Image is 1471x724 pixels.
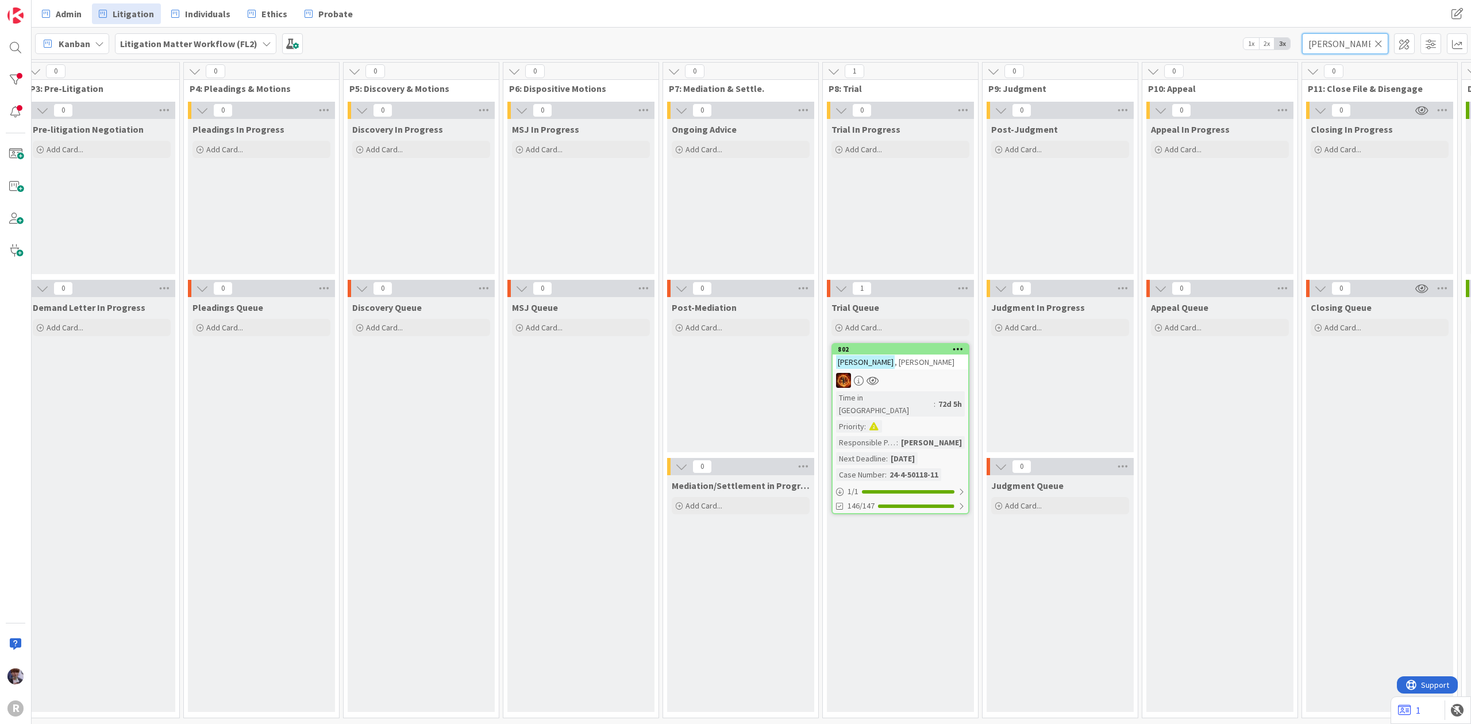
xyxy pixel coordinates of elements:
[352,124,443,135] span: Discovery In Progress
[526,144,563,155] span: Add Card...
[988,83,1123,94] span: P9: Judgment
[213,103,233,117] span: 0
[56,7,82,21] span: Admin
[33,124,144,135] span: Pre-litigation Negotiation
[852,282,872,295] span: 1
[7,668,24,684] img: ML
[30,83,165,94] span: P3: Pre-Litigation
[1324,144,1361,155] span: Add Card...
[692,103,712,117] span: 0
[848,486,858,498] span: 1 / 1
[318,7,353,21] span: Probate
[991,124,1058,135] span: Post-Judgment
[298,3,360,24] a: Probate
[7,700,24,717] div: R
[1311,124,1393,135] span: Closing In Progress
[1012,103,1031,117] span: 0
[164,3,237,24] a: Individuals
[836,452,886,465] div: Next Deadline
[185,7,230,21] span: Individuals
[833,484,968,499] div: 1/1
[845,64,864,78] span: 1
[526,322,563,333] span: Add Card...
[1005,144,1042,155] span: Add Card...
[7,7,24,24] img: Visit kanbanzone.com
[991,480,1064,491] span: Judgment Queue
[352,302,422,313] span: Discovery Queue
[512,124,579,135] span: MSJ In Progress
[120,38,257,49] b: Litigation Matter Workflow (FL2)
[1398,703,1420,717] a: 1
[1005,322,1042,333] span: Add Card...
[1151,124,1230,135] span: Appeal In Progress
[686,144,722,155] span: Add Card...
[53,282,73,295] span: 0
[241,3,294,24] a: Ethics
[46,64,66,78] span: 0
[831,124,900,135] span: Trial In Progress
[887,468,941,481] div: 24-4-50118-11
[686,322,722,333] span: Add Card...
[848,500,875,512] span: 146/147
[192,302,263,313] span: Pleadings Queue
[47,322,83,333] span: Add Card...
[1165,322,1202,333] span: Add Card...
[935,398,965,410] div: 72d 5h
[349,83,484,94] span: P5: Discovery & Motions
[192,124,284,135] span: Pleadings In Progress
[366,322,403,333] span: Add Card...
[895,357,954,367] span: , [PERSON_NAME]
[190,83,325,94] span: P4: Pleadings & Motions
[206,322,243,333] span: Add Card...
[1274,38,1290,49] span: 3x
[53,103,73,117] span: 0
[1172,282,1191,295] span: 0
[896,436,898,449] span: :
[1012,460,1031,473] span: 0
[213,282,233,295] span: 0
[1164,64,1184,78] span: 0
[836,355,895,368] mark: [PERSON_NAME]
[672,124,737,135] span: Ongoing Advice
[991,302,1085,313] span: Judgment In Progress
[885,468,887,481] span: :
[1172,103,1191,117] span: 0
[1324,322,1361,333] span: Add Card...
[261,7,287,21] span: Ethics
[852,103,872,117] span: 0
[1308,83,1443,94] span: P11: Close File & Disengage
[836,436,896,449] div: Responsible Paralegal
[685,64,704,78] span: 0
[692,460,712,473] span: 0
[888,452,918,465] div: [DATE]
[365,64,385,78] span: 0
[1311,302,1372,313] span: Closing Queue
[672,480,810,491] span: Mediation/Settlement in Progress
[833,373,968,388] div: TR
[1331,103,1351,117] span: 0
[33,302,145,313] span: Demand Letter In Progress
[92,3,161,24] a: Litigation
[836,468,885,481] div: Case Number
[1302,33,1388,54] input: Quick Filter...
[836,420,864,433] div: Priority
[533,103,552,117] span: 0
[845,144,882,155] span: Add Card...
[845,322,882,333] span: Add Card...
[1012,282,1031,295] span: 0
[833,344,968,355] div: 802
[533,282,552,295] span: 0
[1005,500,1042,511] span: Add Card...
[47,144,83,155] span: Add Card...
[836,373,851,388] img: TR
[525,64,545,78] span: 0
[113,7,154,21] span: Litigation
[1259,38,1274,49] span: 2x
[833,344,968,369] div: 802[PERSON_NAME], [PERSON_NAME]
[934,398,935,410] span: :
[831,302,879,313] span: Trial Queue
[1324,64,1343,78] span: 0
[206,64,225,78] span: 0
[1151,302,1208,313] span: Appeal Queue
[512,302,558,313] span: MSJ Queue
